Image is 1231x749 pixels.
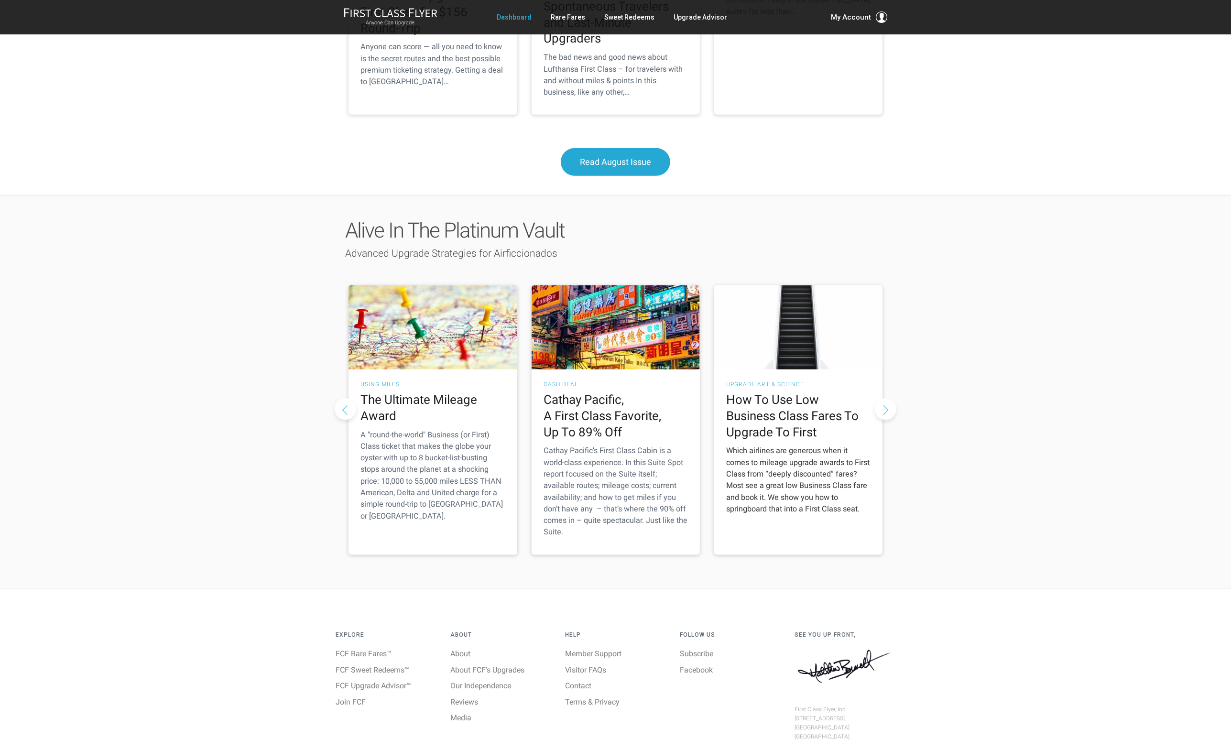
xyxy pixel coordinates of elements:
[360,392,505,424] h2: The Ultimate Mileage Award
[344,8,437,27] a: First Class FlyerAnyone Can Upgrade
[561,148,670,176] a: Read August Issue
[580,157,651,167] span: Read August Issue
[551,9,585,26] a: Rare Fares
[544,392,688,440] h2: Cathay Pacific, A First Class Favorite, Up To 89% Off
[336,649,392,658] a: FCF Rare Fares™
[344,20,437,26] small: Anyone Can Upgrade
[451,665,525,674] a: About FCF’s Upgrades
[566,632,666,638] h4: Help
[726,445,871,515] p: Which airlines are generous when it comes to mileage upgrade awards to First Class from “deeply d...
[795,632,895,638] h4: See You Up Front,
[544,381,688,387] h3: Cash Deal
[451,713,472,722] a: Media
[604,9,654,26] a: Sweet Redeems
[451,697,479,706] a: Reviews
[680,649,714,658] a: Subscribe
[544,445,688,538] p: Cathay Pacific’s First Class Cabin is a world-class experience. In this Suite Spot report focused...
[566,665,607,674] a: Visitor FAQs
[336,697,366,706] a: Join FCF
[360,429,505,522] p: A "round-the-world" Business (or First) Class ticket that makes the globe your oyster with up to ...
[335,399,356,420] button: Previous slide
[349,285,517,555] a: Using Miles The Ultimate Mileage Award A "round-the-world" Business (or First) Class ticket that ...
[360,381,505,387] h3: Using Miles
[875,399,896,420] button: Next slide
[532,285,700,555] a: Cash Deal Cathay Pacific,A First Class Favorite,Up To 89% Off Cathay Pacific’s First Class Cabin ...
[795,714,895,742] div: [STREET_ADDRESS] [GEOGRAPHIC_DATA] [GEOGRAPHIC_DATA]
[726,392,871,440] h2: How To Use Low Business Class Fares To Upgrade To First
[344,8,437,18] img: First Class Flyer
[714,285,882,555] a: Upgrade Art & Science How To Use Low Business Class Fares To Upgrade To First Which airlines are ...
[544,52,688,98] div: The bad news and good news about Lufthansa First Class – for travelers with and without miles & p...
[566,649,622,658] a: Member Support
[451,681,512,690] a: Our Independence
[680,665,713,674] a: Facebook
[336,632,436,638] h4: Explore
[680,632,781,638] h4: Follow Us
[497,9,532,26] a: Dashboard
[674,9,727,26] a: Upgrade Advisor
[831,11,872,23] span: My Account
[346,218,565,243] span: Alive In The Platinum Vault
[831,11,888,23] button: My Account
[795,648,895,686] img: Matthew J. Bennett
[566,697,620,706] a: Terms & Privacy
[795,705,895,714] div: First Class Flyer, Inc.
[726,381,871,387] h3: Upgrade Art & Science
[336,665,410,674] a: FCF Sweet Redeems™
[346,248,558,259] span: Advanced Upgrade Strategies for Airficcionados
[336,681,412,690] a: FCF Upgrade Advisor™
[451,649,471,658] a: About
[360,41,505,87] div: Anyone can score — all you need to know is the secret routes and the best possible premium ticket...
[451,632,551,638] h4: About
[566,681,592,690] a: Contact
